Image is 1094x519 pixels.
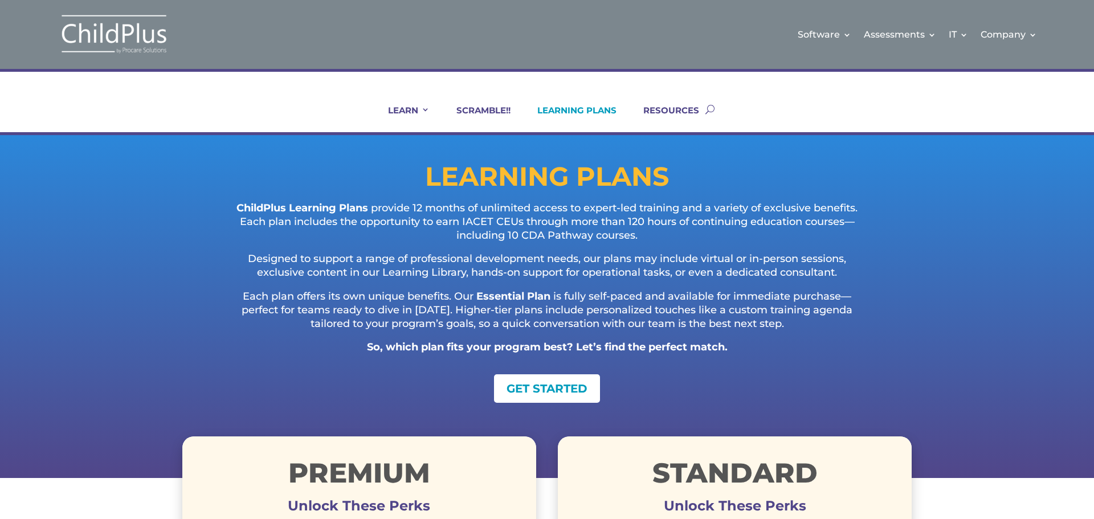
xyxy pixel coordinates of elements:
p: provide 12 months of unlimited access to expert-led training and a variety of exclusive benefits.... [228,202,866,252]
h1: Premium [182,459,536,492]
h3: Unlock These Perks [182,506,536,512]
p: Designed to support a range of professional development needs, our plans may include virtual or i... [228,252,866,290]
a: LEARN [374,105,430,132]
strong: So, which plan fits your program best? Let’s find the perfect match. [367,341,728,353]
a: GET STARTED [494,374,600,403]
h1: STANDARD [558,459,912,492]
h3: Unlock These Perks [558,506,912,512]
a: RESOURCES [629,105,699,132]
strong: ChildPlus Learning Plans [236,202,368,214]
a: Assessments [864,11,936,58]
strong: Essential Plan [476,290,550,303]
a: SCRAMBLE!! [442,105,511,132]
a: Company [981,11,1037,58]
p: Each plan offers its own unique benefits. Our is fully self-paced and available for immediate pur... [228,290,866,341]
a: IT [949,11,968,58]
h1: LEARNING PLANS [182,164,912,195]
a: LEARNING PLANS [523,105,617,132]
a: Software [798,11,851,58]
